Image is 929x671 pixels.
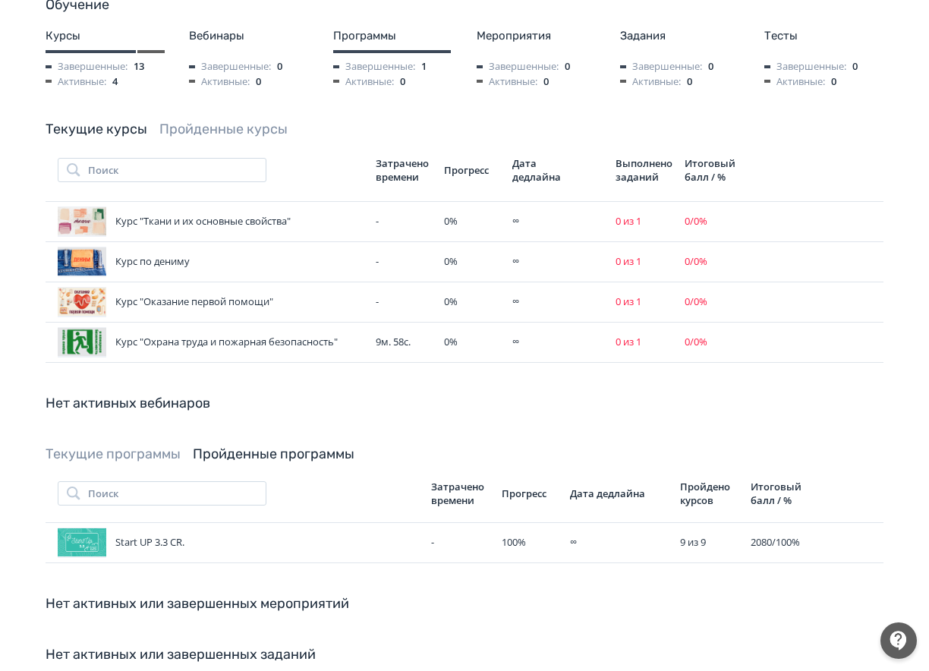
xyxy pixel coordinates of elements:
div: Программы [333,27,452,45]
span: 0 % [444,295,458,308]
span: 0 из 1 [616,335,641,348]
span: Завершенные: [764,59,846,74]
div: - [376,214,432,229]
span: 13 [134,59,144,74]
span: Активные: [620,74,681,90]
div: ∞ [512,214,603,229]
span: 0 % [444,214,458,228]
a: Текущие курсы [46,121,147,137]
div: Задания [620,27,739,45]
span: 0 / 0 % [685,295,707,308]
span: Активные: [764,74,825,90]
span: 9 из 9 [680,535,706,549]
span: 0 % [444,254,458,268]
div: Вебинары [189,27,308,45]
span: 0 [277,59,282,74]
span: Активные: [477,74,537,90]
div: Затрачено времени [431,480,490,507]
div: Нет активных вебинаров [46,393,883,414]
span: 0 / 0 % [685,214,707,228]
div: Дата дедлайна [512,156,565,184]
span: 58с. [393,335,411,348]
div: Курс "Ткани и их основные свойства" [58,206,364,237]
div: Start UP 3.3 CR. [58,528,419,558]
a: Пройденные курсы [159,121,288,137]
div: ∞ [512,295,603,310]
span: Активные: [46,74,106,90]
span: 2080 / 100 % [751,535,800,549]
span: 0 % [444,335,458,348]
span: Активные: [189,74,250,90]
a: Текущие программы [46,446,181,462]
div: Итоговый балл / % [751,480,809,507]
div: Пройдено курсов [680,480,738,507]
div: - [376,254,432,269]
span: 0 [256,74,261,90]
div: Итоговый балл / % [685,156,741,184]
span: Завершенные: [477,59,559,74]
div: Тесты [764,27,883,45]
span: 0 из 1 [616,214,641,228]
span: 0 из 1 [616,254,641,268]
div: Курс "Оказание первой помощи" [58,287,364,317]
div: ∞ [512,254,603,269]
span: Завершенные: [620,59,702,74]
span: Завершенные: [46,59,128,74]
span: 9м. [376,335,391,348]
span: 4 [112,74,118,90]
span: 0 / 0 % [685,254,707,268]
div: Прогресс [502,487,558,500]
span: 0 [565,59,570,74]
span: 0 [708,59,713,74]
span: Завершенные: [333,59,415,74]
span: 1 [421,59,427,74]
span: 0 [687,74,692,90]
a: Пройденные программы [193,446,354,462]
span: 0 [831,74,836,90]
span: 0 / 0 % [685,335,707,348]
span: 0 [852,59,858,74]
div: Дата дедлайна [570,487,668,500]
div: Курс по дениму [58,247,364,277]
span: 0 [400,74,405,90]
div: Нет активных или завершенных заданий [46,644,883,665]
div: - [431,535,490,550]
div: Курсы [46,27,165,45]
div: ∞ [512,335,603,350]
div: Выполнено заданий [616,156,672,184]
span: 0 [543,74,549,90]
div: - [376,295,432,310]
div: Курс "Охрана труда и пожарная безопасность" [58,327,364,358]
div: Мероприятия [477,27,596,45]
div: Прогресс [444,163,500,177]
span: Активные: [333,74,394,90]
div: Затрачено времени [376,156,432,184]
span: Завершенные: [189,59,271,74]
span: 0 из 1 [616,295,641,308]
div: ∞ [570,535,668,550]
span: 100 % [502,535,526,549]
div: Нет активных или завершенных мероприятий [46,594,883,614]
